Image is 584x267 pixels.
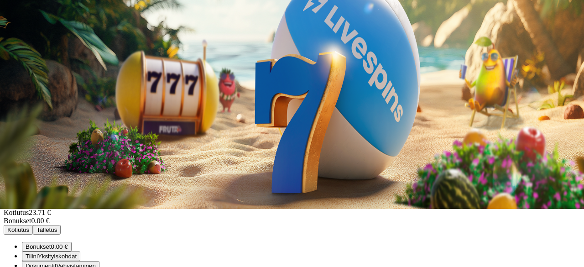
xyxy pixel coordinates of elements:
[26,243,51,250] span: Bonukset
[33,225,61,235] button: Talletus
[22,242,72,251] button: smiley iconBonukset0.00 €
[51,243,68,250] span: 0.00 €
[22,251,80,261] button: user iconTiliniYksityiskohdat
[4,209,580,217] div: 23.71 €
[4,217,580,225] div: 0.00 €
[7,226,29,233] span: Kotiutus
[4,225,33,235] button: Kotiutus
[4,209,29,216] span: Kotiutus
[38,253,77,260] span: Yksityiskohdat
[26,253,38,260] span: Tilini
[36,226,57,233] span: Talletus
[4,217,31,225] span: Bonukset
